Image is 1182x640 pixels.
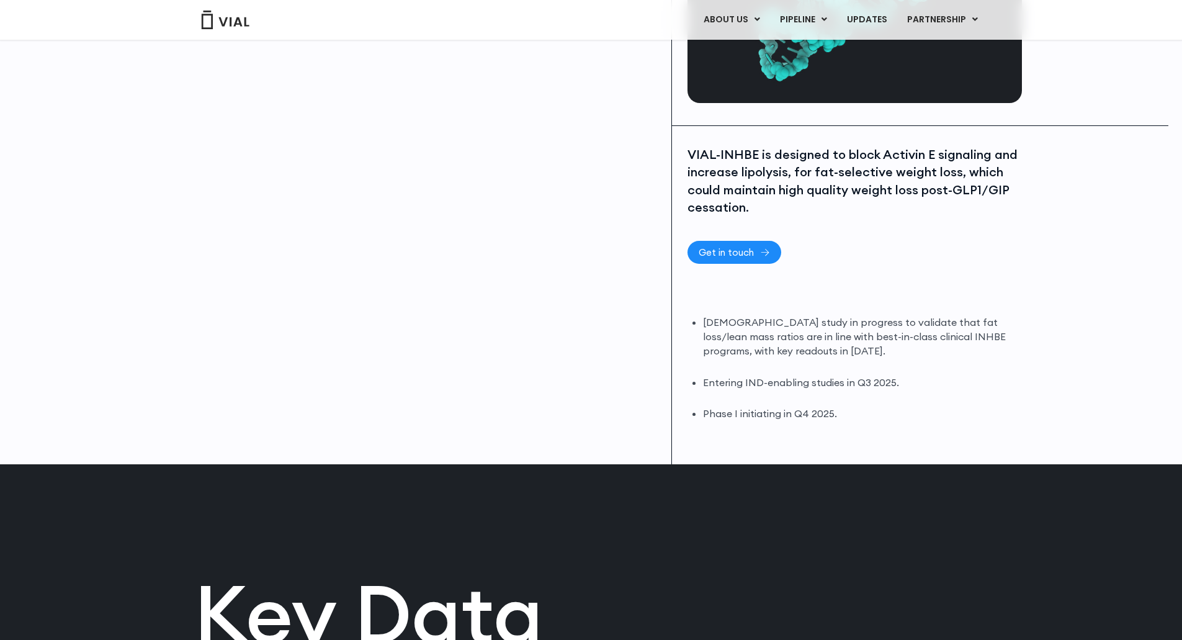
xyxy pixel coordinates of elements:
a: PIPELINEMenu Toggle [770,9,836,30]
a: PARTNERSHIPMenu Toggle [897,9,988,30]
a: ABOUT USMenu Toggle [694,9,769,30]
a: Get in touch [687,241,781,264]
li: Entering IND-enabling studies in Q3 2025. [703,376,1019,390]
span: Get in touch [699,248,754,257]
div: VIAL-INHBE is designed to block Activin E signaling and increase lipolysis, for fat-selective wei... [687,146,1019,217]
li: Phase I initiating in Q4 2025. [703,407,1019,421]
img: Vial Logo [200,11,250,29]
a: UPDATES [837,9,897,30]
li: [DEMOGRAPHIC_DATA] study in progress to validate that fat loss/lean mass ratios are in line with ... [703,315,1019,358]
